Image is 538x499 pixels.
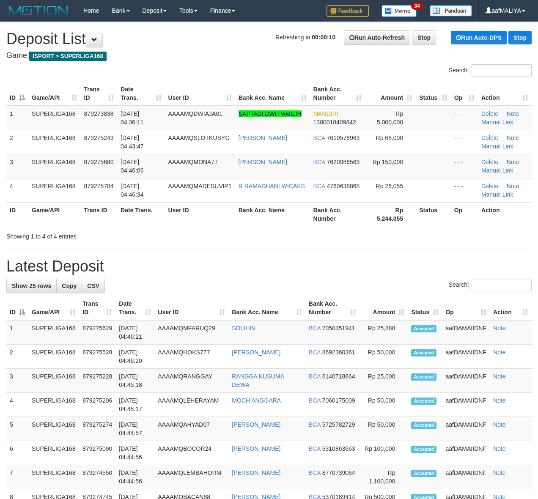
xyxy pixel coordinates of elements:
th: Bank Acc. Name: activate to sort column ascending [235,82,310,106]
a: [PERSON_NAME] [232,445,280,452]
th: Bank Acc. Name: activate to sort column ascending [228,296,305,320]
td: AAAAMQAHYAD07 [154,417,228,441]
td: SUPERLIGA168 [28,130,81,154]
td: 879275528 [79,345,115,369]
span: Copy 7050351941 to clipboard [322,325,355,332]
th: Trans ID [81,202,118,226]
h4: Game: [6,52,532,60]
td: SUPERLIGA168 [28,178,81,202]
span: MANDIRI [313,110,338,117]
th: Game/API: activate to sort column ascending [28,296,79,320]
img: MOTION_logo.png [6,4,71,17]
a: SOLIHIN [232,325,255,332]
span: BCA [313,134,325,141]
th: Action: activate to sort column ascending [478,82,532,106]
input: Search: [472,64,532,77]
td: 5 [6,417,28,441]
a: Stop [412,30,436,45]
span: AAAAMQSLOTKUSYG [168,134,230,141]
td: 3 [6,154,28,178]
a: SAPTADI DWI PAMILIH [239,110,302,117]
a: Stop [508,31,532,44]
span: ISPORT > SUPERLIGA168 [29,52,107,61]
span: AAAAMQDWIAJA01 [168,110,222,117]
td: AAAAMQBOCOR24 [154,441,228,465]
label: Search: [449,279,532,291]
a: Delete [481,110,498,117]
a: Note [493,373,506,380]
a: Manual Link [481,191,513,198]
td: [DATE] 04:46:21 [115,320,154,345]
th: Amount: activate to sort column ascending [360,296,408,320]
span: Copy [62,282,77,289]
td: 879275228 [79,369,115,393]
th: Rp 5.244.055 [365,202,416,226]
td: [DATE] 04:45:17 [115,393,154,417]
span: AAAAMQMADESUVIP1 [168,183,232,189]
td: aafDAMAIIDNF [442,369,489,393]
img: Feedback.jpg [327,5,369,17]
a: Run Auto-DPS [451,31,507,44]
td: - - - [451,130,478,154]
span: BCA [309,445,321,452]
span: Rp 5,000,000 [377,110,403,126]
td: 879275090 [79,441,115,465]
span: Copy 6140718864 to clipboard [322,373,355,380]
th: User ID [165,202,235,226]
a: Note [493,445,506,452]
td: 879275206 [79,393,115,417]
span: Rp 150,000 [373,159,403,165]
span: BCA [309,373,321,380]
span: BCA [309,349,321,356]
span: [DATE] 04:43:47 [121,134,144,150]
td: 879275274 [79,417,115,441]
td: - - - [451,154,478,178]
a: Note [507,183,519,189]
a: [PERSON_NAME] [239,134,287,141]
a: RANGGA KUSUMA DEWA [232,373,284,388]
td: aafDAMAIIDNF [442,345,489,369]
span: Copy 4760638868 to clipboard [327,183,360,189]
span: Show 25 rows [12,282,51,289]
a: Delete [481,159,498,165]
td: SUPERLIGA168 [28,320,79,345]
td: AAAAMQHOKS777 [154,345,228,369]
a: Manual Link [481,167,513,174]
td: - - - [451,178,478,202]
span: Accepted [411,422,436,429]
td: Rp 25,888 [360,320,408,345]
img: panduan.png [430,5,472,16]
span: Rp 26,055 [376,183,403,189]
td: 3 [6,369,28,393]
span: Copy 5310863663 to clipboard [322,445,355,452]
td: SUPERLIGA168 [28,154,81,178]
td: aafDAMAIIDNF [442,417,489,441]
td: 6 [6,441,28,465]
span: BCA [309,397,321,404]
td: Rp 1,100,000 [360,465,408,489]
span: Accepted [411,325,436,332]
span: 879275784 [84,183,114,189]
td: AAAAMQLEMBAHORM [154,465,228,489]
span: Rp 68,000 [376,134,403,141]
td: AAAAMQMFARUQ29 [154,320,228,345]
a: MOCH ANGGARA [232,397,281,404]
a: Note [493,469,506,476]
td: 4 [6,393,28,417]
a: Delete [481,134,498,141]
td: aafDAMAIIDNF [442,465,489,489]
td: [DATE] 04:44:56 [115,441,154,465]
a: Delete [481,183,498,189]
td: 1 [6,106,28,130]
th: Bank Acc. Name [235,202,310,226]
td: 1 [6,320,28,345]
th: Action: activate to sort column ascending [490,296,532,320]
input: Search: [472,279,532,291]
span: Accepted [411,446,436,453]
th: Op [451,202,478,226]
td: SUPERLIGA168 [28,369,79,393]
th: Bank Acc. Number: activate to sort column ascending [305,296,360,320]
th: Game/API [28,202,81,226]
a: Manual Link [481,143,513,150]
td: [DATE] 04:44:56 [115,465,154,489]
